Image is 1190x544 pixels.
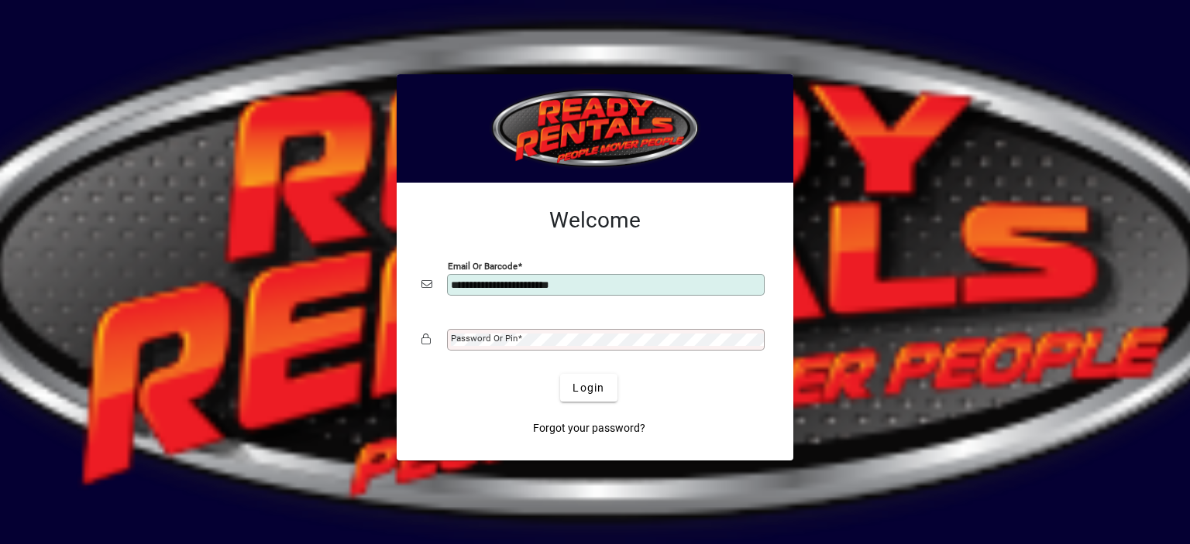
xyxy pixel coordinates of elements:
[527,414,652,442] a: Forgot your password?
[421,207,769,234] h2: Welcome
[560,374,617,402] button: Login
[451,333,518,344] mat-label: Password or Pin
[533,420,645,436] span: Forgot your password?
[573,380,604,396] span: Login
[448,261,518,272] mat-label: Email or Barcode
